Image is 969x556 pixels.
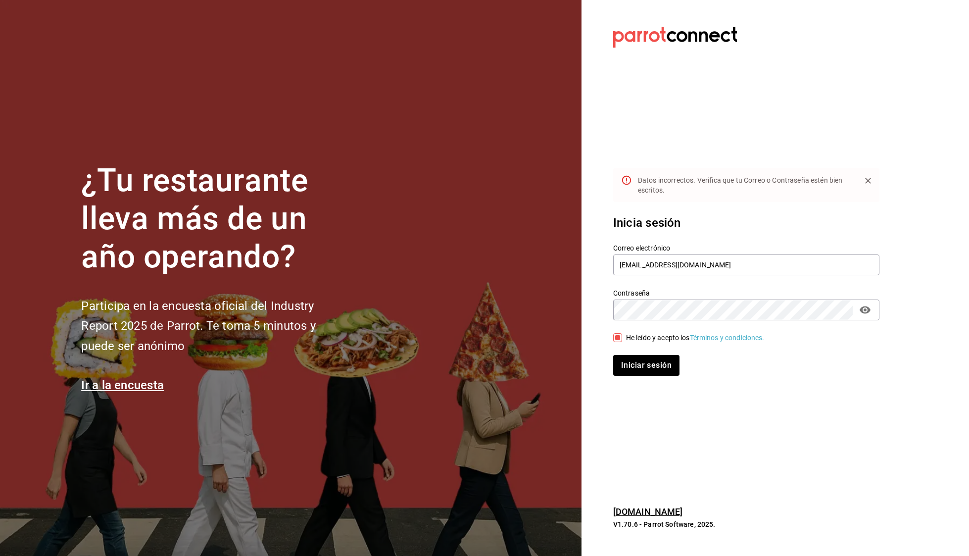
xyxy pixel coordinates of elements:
[613,254,879,275] input: Ingresa tu correo electrónico
[81,378,164,392] a: Ir a la encuesta
[613,506,683,517] a: [DOMAIN_NAME]
[857,302,873,318] button: passwordField
[81,296,348,356] h2: Participa en la encuesta oficial del Industry Report 2025 de Parrot. Te toma 5 minutos y puede se...
[613,245,879,252] label: Correo electrónico
[613,519,879,529] p: V1.70.6 - Parrot Software, 2025.
[613,214,879,232] h3: Inicia sesión
[626,333,765,343] div: He leído y acepto los
[613,355,679,376] button: Iniciar sesión
[638,171,853,199] div: Datos incorrectos. Verifica que tu Correo o Contraseña estén bien escritos.
[613,290,879,297] label: Contraseña
[81,162,348,276] h1: ¿Tu restaurante lleva más de un año operando?
[690,334,765,342] a: Términos y condiciones.
[861,173,875,188] button: Close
